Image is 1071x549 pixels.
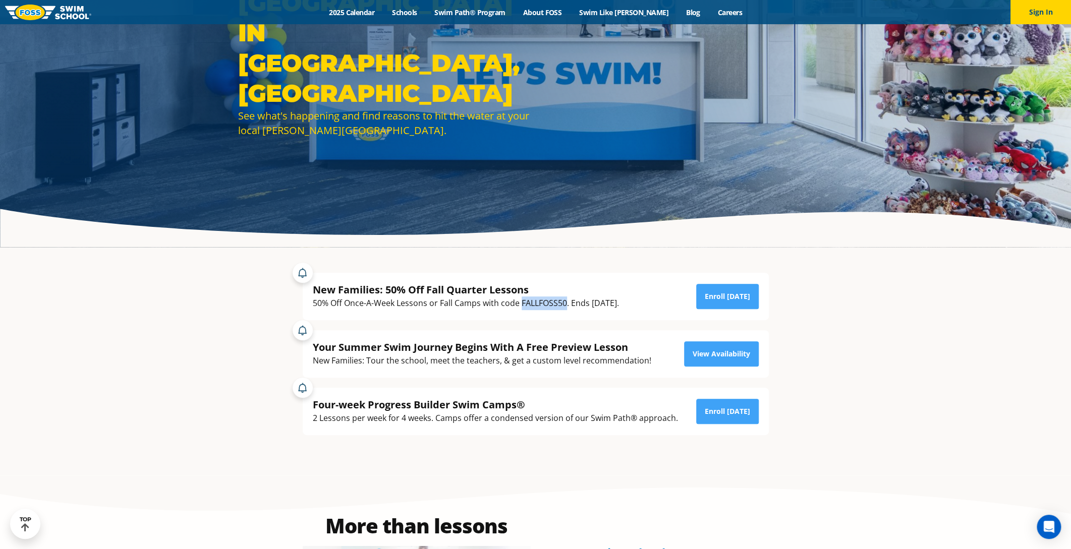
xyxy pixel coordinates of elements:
[571,8,678,17] a: Swim Like [PERSON_NAME]
[313,411,678,425] div: 2 Lessons per week for 4 weeks. Camps offer a condensed version of our Swim Path® approach.
[383,8,426,17] a: Schools
[1037,515,1061,539] div: Open Intercom Messenger
[313,340,651,354] div: Your Summer Swim Journey Begins With A Free Preview Lesson
[238,108,531,138] div: See what's happening and find reasons to hit the water at your local [PERSON_NAME][GEOGRAPHIC_DATA].
[709,8,751,17] a: Careers
[303,516,531,536] h2: More than lessons
[320,8,383,17] a: 2025 Calendar
[677,8,709,17] a: Blog
[20,516,31,532] div: TOP
[313,283,619,296] div: New Families: 50% Off Fall Quarter Lessons
[514,8,571,17] a: About FOSS
[5,5,91,20] img: FOSS Swim School Logo
[313,398,678,411] div: Four-week Progress Builder Swim Camps®
[313,354,651,368] div: New Families: Tour the school, meet the teachers, & get a custom level recommendation!
[313,296,619,310] div: 50% Off Once-A-Week Lessons or Fall Camps with code FALLFOSS50. Ends [DATE].
[696,284,759,309] a: Enroll [DATE]
[696,399,759,424] a: Enroll [DATE]
[426,8,514,17] a: Swim Path® Program
[684,341,759,367] a: View Availability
